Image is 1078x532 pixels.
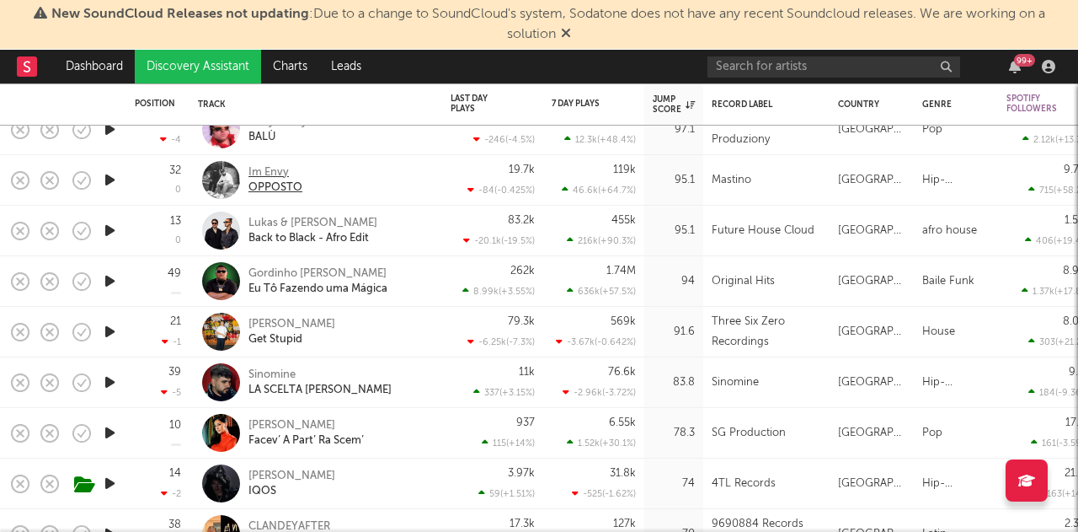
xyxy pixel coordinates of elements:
div: House [922,322,955,342]
div: OPPOSTO [248,180,302,196]
div: Eu Tô Fazendo uma Mágica [248,282,387,297]
a: SinomineLA SCELTA [PERSON_NAME] [248,368,392,398]
div: 13 [170,216,181,227]
div: 17.3k [510,519,535,529]
div: Mastino [712,170,751,191]
div: Pop [922,120,942,140]
div: Gordinho [PERSON_NAME] [248,266,387,282]
input: Search for artists [707,56,960,78]
div: -525 ( -1.62 % ) [572,488,636,499]
a: Leads [319,50,373,83]
div: Future House Cloud [712,221,814,241]
div: 31.8k [610,468,636,479]
span: New SoundCloud Releases not updating [51,8,309,21]
div: 127k [613,519,636,529]
div: [GEOGRAPHIC_DATA] [838,170,905,191]
div: 12.3k ( +48.4 % ) [564,134,636,145]
div: [PERSON_NAME] [248,418,364,433]
div: Three Six Zero Recordings [712,312,821,352]
a: Discovery Assistant [135,50,261,83]
div: -6.25k ( -7.3 % ) [467,336,535,347]
div: 636k ( +57.5 % ) [567,286,636,297]
div: Facev’ A Part’ Ra Scem’ [248,433,364,449]
div: 1.74M [606,266,636,277]
div: Last Day Plays [451,94,510,114]
div: 119k [613,164,636,175]
div: 32 [169,165,181,176]
div: [GEOGRAPHIC_DATA] [838,322,905,342]
div: 337 ( +3.15 % ) [473,387,535,398]
div: [GEOGRAPHIC_DATA] [838,271,905,292]
div: 115 ( +14 % ) [482,438,535,449]
div: 11k [519,367,535,378]
button: 99+ [1009,60,1021,73]
div: Pop [922,423,942,443]
div: 21 [170,316,181,327]
div: 10 [169,420,181,431]
div: 99 + [1014,54,1035,67]
div: 1.52k ( +30.1 % ) [567,438,636,449]
div: 569k [611,316,636,327]
div: 95.1 [653,170,695,191]
div: 83.8 [653,373,695,393]
a: [PERSON_NAME]IQOS [248,469,335,499]
div: 94 [653,271,695,292]
a: Lukas & [PERSON_NAME]Back to Black - Afro Edit [248,216,377,246]
a: Dashboard [54,50,135,83]
div: 455k [611,215,636,226]
div: afro house [922,221,977,241]
div: Original Hits [712,271,775,292]
span: : Due to a change to SoundCloud's system, Sodatone does not have any recent Soundcloud releases. ... [51,8,1045,41]
div: Hip-Hop/Rap [922,373,990,393]
a: Gordinho [PERSON_NAME]Eu Tô Fazendo uma Mágica [248,266,387,297]
div: [GEOGRAPHIC_DATA] [838,373,905,393]
div: [GEOGRAPHIC_DATA] [838,423,905,443]
a: Im EnvyOPPOSTO [248,165,302,196]
div: 216k ( +90.3 % ) [567,235,636,246]
div: 49 [168,268,181,279]
div: 91.6 [653,322,695,342]
div: 14 [169,468,181,479]
div: 38 [168,519,181,530]
a: [PERSON_NAME]Facev’ A Part’ Ra Scem’ [248,418,364,449]
div: -246 ( -4.5 % ) [473,134,535,145]
div: Get Stupid [248,332,335,347]
div: 79.3k [508,316,535,327]
div: -20.1k ( -19.5 % ) [463,235,535,246]
div: 95.1 [653,221,695,241]
div: 937 [516,417,535,428]
div: Sinomine [712,373,759,393]
div: Back to Black - Afro Edit [248,231,377,246]
div: 3.97k [508,468,535,479]
div: 6.55k [609,417,636,428]
div: 83.2k [508,215,535,226]
div: LA SCELTA [PERSON_NAME] [248,383,392,398]
div: Baile Funk [922,271,974,292]
div: Sinomine [248,368,392,383]
a: TonyPitonyBALÙ [248,115,307,145]
div: 97.1 [653,120,695,140]
div: Im Envy [248,165,302,180]
div: Position [135,99,175,109]
div: Record Label [712,99,813,110]
div: 262k [510,266,535,277]
div: -4 [160,134,181,145]
div: 4TL Records [712,474,776,494]
div: SG Production [712,423,786,443]
div: [GEOGRAPHIC_DATA] [838,221,905,241]
div: [GEOGRAPHIC_DATA] [838,120,905,140]
div: Spotify Followers [1006,94,1065,114]
div: -2 [161,488,181,499]
div: Jump Score [653,94,695,115]
div: 8.99k ( +3.55 % ) [462,286,535,297]
div: Lukas & [PERSON_NAME] [248,216,377,231]
div: -84 ( -0.425 % ) [467,185,535,196]
div: Hip-Hop/Rap [922,474,990,494]
div: [GEOGRAPHIC_DATA] [838,474,905,494]
div: 46.6k ( +64.7 % ) [562,185,636,196]
div: 0 [175,185,181,195]
div: -5 [161,387,181,398]
div: 59 ( +1.51 % ) [478,488,535,499]
div: 0 [175,236,181,245]
div: 19.7k [509,164,535,175]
